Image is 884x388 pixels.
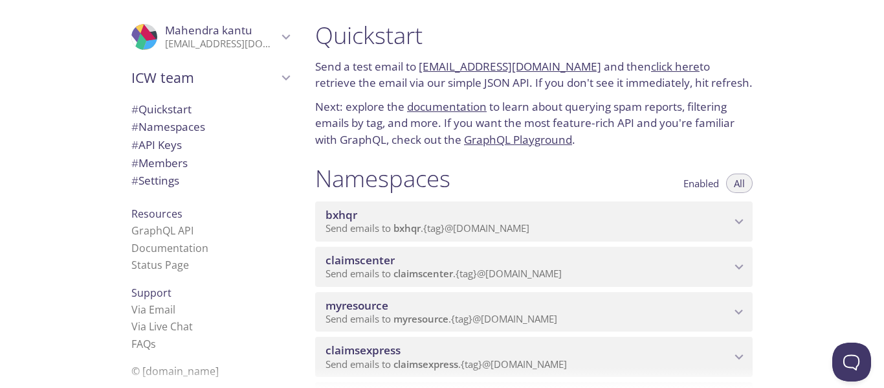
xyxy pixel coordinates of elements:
[121,61,300,95] div: ICW team
[131,364,219,378] span: © [DOMAIN_NAME]
[326,222,529,234] span: Send emails to . {tag} @[DOMAIN_NAME]
[131,258,189,272] a: Status Page
[131,223,193,238] a: GraphQL API
[315,21,753,50] h1: Quickstart
[131,119,138,134] span: #
[121,118,300,136] div: Namespaces
[726,174,753,193] button: All
[131,173,138,188] span: #
[832,343,871,382] iframe: Help Scout Beacon - Open
[131,173,179,188] span: Settings
[131,155,138,170] span: #
[131,119,205,134] span: Namespaces
[315,58,753,91] p: Send a test email to and then to retrieve the email via our simple JSON API. If you don't see it ...
[315,337,753,377] div: claimsexpress namespace
[326,298,388,313] span: myresource
[131,241,208,255] a: Documentation
[315,98,753,148] p: Next: explore the to learn about querying spam reports, filtering emails by tag, and more. If you...
[121,172,300,190] div: Team Settings
[315,201,753,242] div: bxhqr namespace
[131,207,182,221] span: Resources
[315,292,753,332] div: myresource namespace
[121,136,300,154] div: API Keys
[326,358,567,371] span: Send emails to . {tag} @[DOMAIN_NAME]
[315,247,753,287] div: claimscenter namespace
[131,137,138,152] span: #
[393,358,458,371] span: claimsexpress
[151,337,156,351] span: s
[165,38,278,51] p: [EMAIL_ADDRESS][DOMAIN_NAME]
[326,312,557,325] span: Send emails to . {tag} @[DOMAIN_NAME]
[407,99,487,114] a: documentation
[326,267,562,280] span: Send emails to . {tag} @[DOMAIN_NAME]
[165,23,252,38] span: Mahendra kantu
[121,16,300,58] div: Mahendra kantu
[651,59,700,74] a: click here
[464,132,572,147] a: GraphQL Playground
[315,164,450,193] h1: Namespaces
[419,59,601,74] a: [EMAIL_ADDRESS][DOMAIN_NAME]
[326,343,401,358] span: claimsexpress
[131,319,193,334] a: Via Live Chat
[131,155,188,170] span: Members
[131,102,138,117] span: #
[326,253,395,268] span: claimscenter
[131,137,182,152] span: API Keys
[131,302,175,317] a: Via Email
[393,267,453,280] span: claimscenter
[131,286,171,300] span: Support
[676,174,727,193] button: Enabled
[121,154,300,172] div: Members
[326,207,357,222] span: bxhqr
[131,337,156,351] a: FAQ
[393,222,421,234] span: bxhqr
[121,100,300,119] div: Quickstart
[131,102,192,117] span: Quickstart
[393,312,448,325] span: myresource
[131,69,278,87] span: ICW team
